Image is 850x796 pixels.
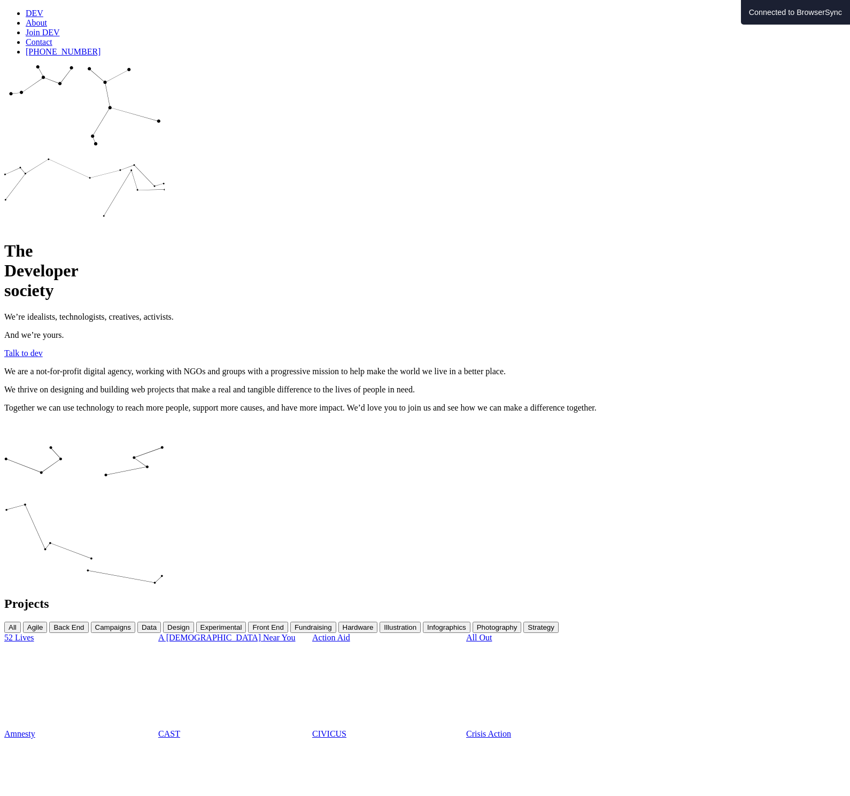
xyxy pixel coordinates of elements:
[26,9,43,18] a: DEV
[4,729,35,739] a: Amnesty
[158,633,296,643] a: A [DEMOGRAPHIC_DATA] Near You
[338,622,378,633] button: Hardware
[4,367,846,376] p: We are a not-for-profit digital agency, working with NGOs and groups with a progressive mission t...
[163,622,194,633] button: Design
[312,729,346,739] a: CIVICUS
[158,729,180,739] a: CAST
[158,633,296,642] span: A [DEMOGRAPHIC_DATA] Near You
[4,330,846,340] p: And we’re yours.
[91,622,135,633] button: Campaigns
[26,37,52,47] a: Contact
[4,349,43,358] a: Talk to dev
[4,633,34,643] a: 52 Lives
[312,633,350,642] span: Action Aid
[312,633,350,643] a: Action Aid
[523,622,559,633] button: Strategy
[196,622,246,633] button: Experimental
[466,729,511,739] a: Crisis Action
[290,622,336,633] button: Fundraising
[26,28,60,37] a: Join DEV
[4,241,846,300] h1: The Developer society
[137,622,161,633] button: Data
[4,633,34,642] span: 52 Lives
[473,622,522,633] button: Photography
[49,622,88,633] button: Back End
[248,622,288,633] button: Front End
[23,622,48,633] button: Agile
[26,47,101,56] a: [PHONE_NUMBER]
[380,622,421,633] button: Illustration
[466,633,492,643] a: All Out
[466,633,492,642] span: All Out
[423,622,470,633] button: Infographics
[4,622,21,633] button: All
[26,18,47,27] a: About
[4,597,846,611] h2: Projects
[4,385,846,395] p: We thrive on designing and building web projects that make a real and tangible difference to the ...
[4,403,846,413] p: Together we can use technology to reach more people, support more causes, and have more impact. W...
[4,312,846,322] p: We’re idealists, technologists, creatives, activists.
